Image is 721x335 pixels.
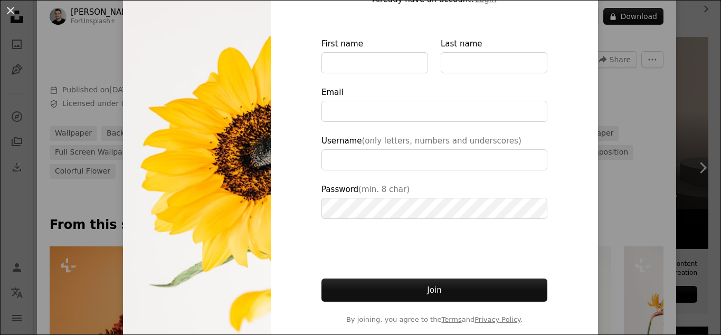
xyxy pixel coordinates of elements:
[321,183,547,219] label: Password
[321,37,428,73] label: First name
[321,86,547,122] label: Email
[321,198,547,219] input: Password(min. 8 char)
[358,185,410,194] span: (min. 8 char)
[441,315,461,323] a: Terms
[321,314,547,325] span: By joining, you agree to the and .
[475,315,520,323] a: Privacy Policy
[321,149,547,170] input: Username(only letters, numbers and underscores)
[321,135,547,170] label: Username
[441,52,547,73] input: Last name
[321,279,547,302] button: Join
[321,101,547,122] input: Email
[362,136,521,146] span: (only letters, numbers and underscores)
[441,37,547,73] label: Last name
[321,52,428,73] input: First name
